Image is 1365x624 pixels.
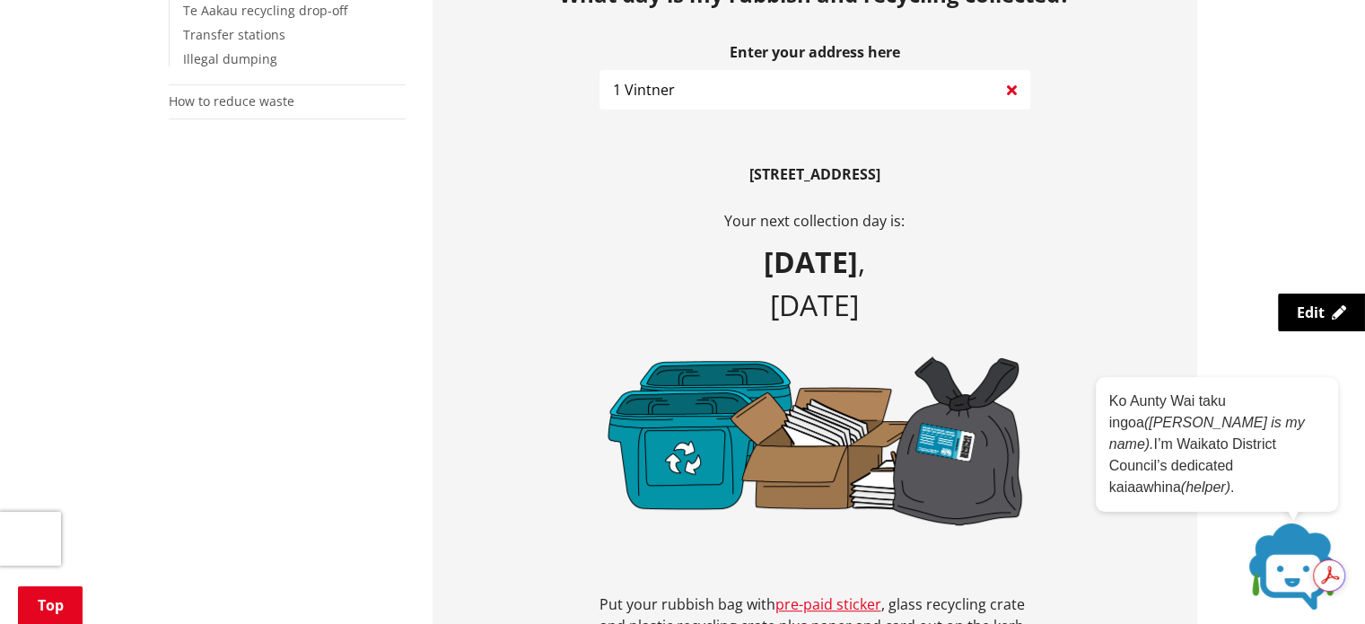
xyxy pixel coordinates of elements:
[169,92,294,110] a: How to reduce waste
[764,242,858,281] b: [DATE]
[1109,391,1325,498] p: Ko Aunty Wai taku ingoa I’m Waikato District Council’s dedicated kaiaawhina .
[1297,303,1325,322] span: Edit
[1181,479,1230,495] em: (helper)
[183,26,285,43] a: Transfer stations
[775,594,881,614] a: pre-paid sticker
[1109,415,1305,452] em: ([PERSON_NAME] is my name).
[183,2,347,19] a: Te Aakau recycling drop-off
[599,70,1030,110] input: e.g. Duke Street NGARUAWAHIA
[599,44,1030,61] label: Enter your address here
[183,50,277,67] a: Illegal dumping
[749,164,880,184] b: [STREET_ADDRESS]
[599,210,1030,232] p: Your next collection day is:
[770,286,859,324] span: [DATE]
[599,241,1030,327] p: ,
[599,347,1030,532] img: plastic-paper-bag-b.png
[1278,294,1365,331] a: Edit
[18,586,83,624] a: Top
